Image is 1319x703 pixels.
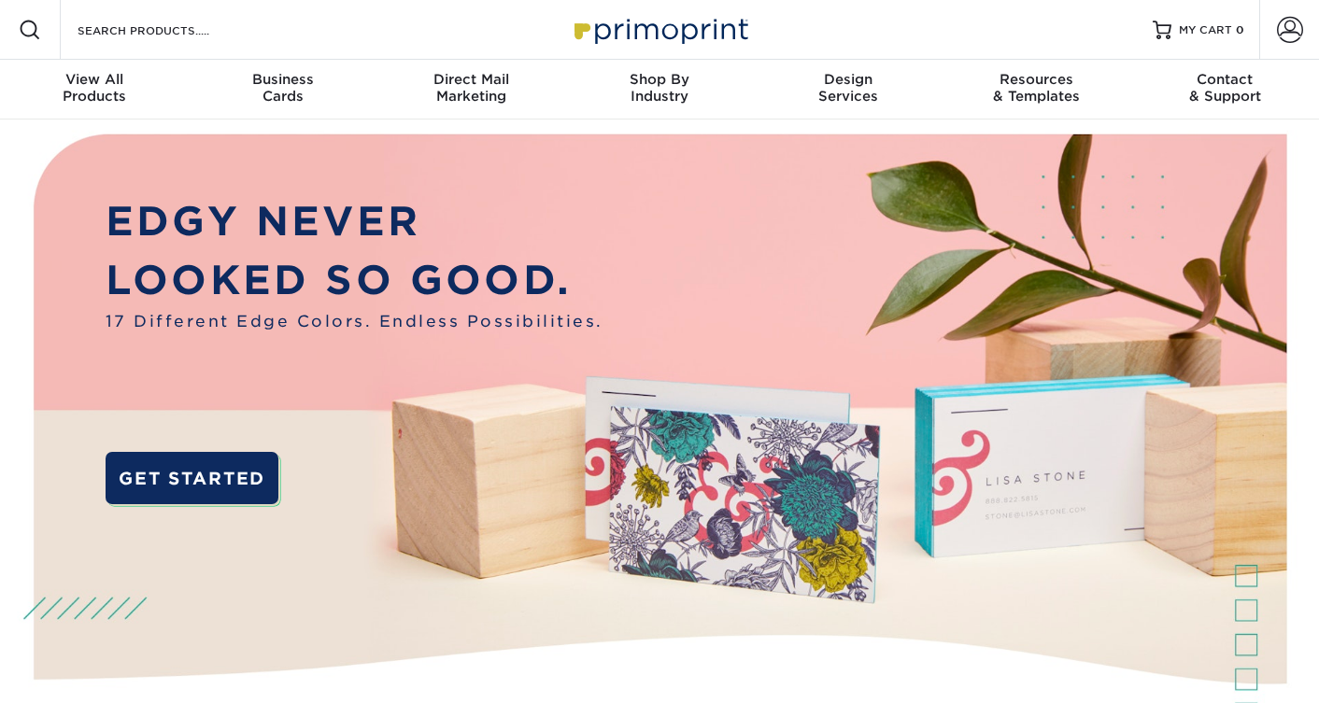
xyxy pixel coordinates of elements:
div: Cards [189,71,377,105]
a: GET STARTED [106,452,278,504]
span: Shop By [565,71,754,88]
span: 0 [1236,23,1244,36]
span: 17 Different Edge Colors. Endless Possibilities. [106,310,603,333]
div: & Support [1130,71,1319,105]
span: MY CART [1179,22,1232,38]
a: DesignServices [754,60,943,120]
div: Services [754,71,943,105]
p: EDGY NEVER [106,191,603,251]
a: Direct MailMarketing [376,60,565,120]
span: Resources [943,71,1131,88]
a: Resources& Templates [943,60,1131,120]
div: Industry [565,71,754,105]
span: Direct Mail [376,71,565,88]
span: Design [754,71,943,88]
a: Shop ByIndustry [565,60,754,120]
img: Primoprint [566,9,753,49]
p: LOOKED SO GOOD. [106,250,603,310]
span: Business [189,71,377,88]
div: & Templates [943,71,1131,105]
a: Contact& Support [1130,60,1319,120]
input: SEARCH PRODUCTS..... [76,19,258,41]
div: Marketing [376,71,565,105]
span: Contact [1130,71,1319,88]
a: BusinessCards [189,60,377,120]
